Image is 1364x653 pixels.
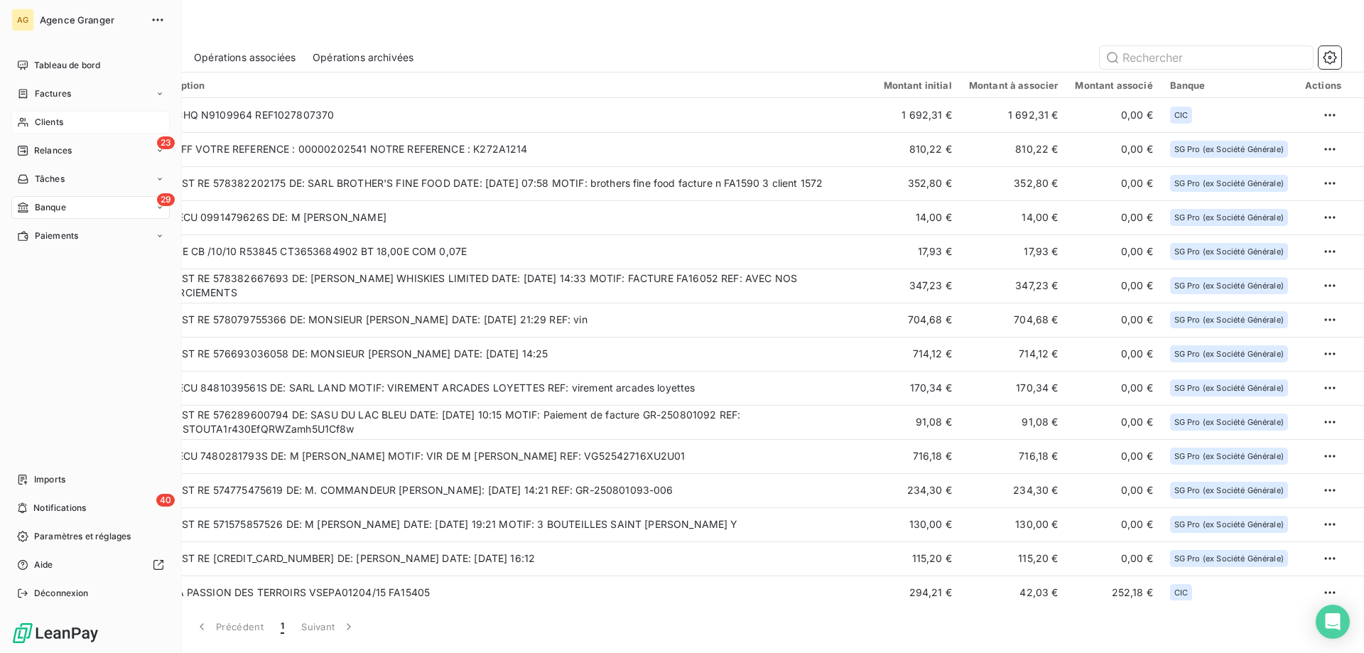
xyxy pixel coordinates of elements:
td: 0,00 € [1066,132,1161,166]
td: VIR INST RE 578079755366 DE: MONSIEUR [PERSON_NAME] DATE: [DATE] 21:29 REF: vin [143,303,875,337]
div: Actions [1305,80,1341,91]
td: 704,68 € [960,303,1067,337]
td: REMISE CB /10/10 R53845 CT3653684902 BT 18,00E COM 0,07E [143,234,875,269]
td: 1 692,31 € [875,98,960,132]
td: VIR INST RE 574775475619 DE: M. COMMANDEUR [PERSON_NAME]: [DATE] 14:21 REF: GR-250801093-006 [143,473,875,507]
div: Montant à associer [969,80,1059,91]
span: SG Pro (ex Société Générale) [1174,213,1284,222]
span: SG Pro (ex Société Générale) [1174,350,1284,358]
span: Banque [35,201,66,214]
div: Montant associé [1075,80,1152,91]
div: Banque [1170,80,1288,91]
td: 1 692,31 € [960,98,1067,132]
td: 716,18 € [875,439,960,473]
span: 29 [157,193,175,206]
button: 1 [272,612,293,642]
td: VIR INST RE 576693036058 DE: MONSIEUR [PERSON_NAME] DATE: [DATE] 14:25 [143,337,875,371]
td: 0,00 € [1066,405,1161,439]
td: 347,23 € [960,269,1067,303]
img: Logo LeanPay [11,622,99,644]
td: 0,00 € [1066,303,1161,337]
td: 716,18 € [960,439,1067,473]
td: 234,30 € [960,473,1067,507]
td: 0,00 € [1066,200,1161,234]
span: SG Pro (ex Société Générale) [1174,554,1284,563]
td: 17,93 € [875,234,960,269]
td: 14,00 € [875,200,960,234]
td: 714,12 € [875,337,960,371]
button: Précédent [186,612,272,642]
span: Paiements [35,230,78,242]
span: SG Pro (ex Société Générale) [1174,315,1284,324]
td: 252,18 € [1066,576,1161,610]
td: 0,00 € [1066,234,1161,269]
td: 0,00 € [1066,371,1161,405]
span: Notifications [33,502,86,514]
td: 130,00 € [875,507,960,541]
span: Agence Granger [40,14,142,26]
td: 170,34 € [960,371,1067,405]
td: VIR RECU 7480281793S DE: M [PERSON_NAME] MOTIF: VIR DE M [PERSON_NAME] REF: VG52542716XU2U01 [143,439,875,473]
td: 130,00 € [960,507,1067,541]
span: 1 [281,620,284,634]
td: VIR LA PASSION DES TERROIRS VSEPA01204/15 FA15405 [143,576,875,610]
td: VIR INST RE 576289600794 DE: SASU DU LAC BLEU DATE: [DATE] 10:15 MOTIF: Paiement de facture GR-25... [143,405,875,439]
span: Opérations associées [194,50,296,65]
span: SG Pro (ex Société Générale) [1174,520,1284,529]
td: 0,00 € [1066,98,1161,132]
td: 0,00 € [1066,507,1161,541]
td: 352,80 € [960,166,1067,200]
td: 91,08 € [960,405,1067,439]
td: VIR INST RE 578382202175 DE: SARL BROTHER'S FINE FOOD DATE: [DATE] 07:58 MOTIF: brothers fine foo... [143,166,875,200]
span: Déconnexion [34,587,89,600]
td: 115,20 € [875,541,960,576]
td: VIR RECU 0991479626S DE: M [PERSON_NAME] [143,200,875,234]
span: Clients [35,116,63,129]
span: SG Pro (ex Société Générale) [1174,384,1284,392]
td: 17,93 € [960,234,1067,269]
td: 115,20 € [960,541,1067,576]
span: CIC [1174,588,1188,597]
span: SG Pro (ex Société Générale) [1174,418,1284,426]
span: SG Pro (ex Société Générale) [1174,281,1284,290]
td: 91,08 € [875,405,960,439]
span: Tableau de bord [34,59,100,72]
td: 0,00 € [1066,269,1161,303]
td: 42,03 € [960,576,1067,610]
button: Suivant [293,612,364,642]
td: 704,68 € [875,303,960,337]
div: AG [11,9,34,31]
td: REM CHQ N9109964 REF1027807370 [143,98,875,132]
span: Imports [34,473,65,486]
td: VIR INST RE [CREDIT_CARD_NUMBER] DE: [PERSON_NAME] DATE: [DATE] 16:12 [143,541,875,576]
td: 0,00 € [1066,473,1161,507]
td: VIR RECU 8481039561S DE: SARL LAND MOTIF: VIREMENT ARCADES LOYETTES REF: virement arcades loyettes [143,371,875,405]
td: 347,23 € [875,269,960,303]
td: 810,22 € [960,132,1067,166]
td: VIR INST RE 571575857526 DE: M [PERSON_NAME] DATE: [DATE] 19:21 MOTIF: 3 BOUTEILLES SAINT [PERSON... [143,507,875,541]
input: Rechercher [1100,46,1313,69]
a: Aide [11,554,170,576]
span: Paramètres et réglages [34,530,131,543]
span: Aide [34,558,53,571]
span: 23 [157,136,175,149]
td: 234,30 € [875,473,960,507]
span: 40 [156,494,175,507]
td: 352,80 € [875,166,960,200]
div: Montant initial [884,80,952,91]
td: 14,00 € [960,200,1067,234]
span: SG Pro (ex Société Générale) [1174,145,1284,153]
td: ENC EFF VOTRE REFERENCE : 00000202541 NOTRE REFERENCE : K272A1214 [143,132,875,166]
td: VIR INST RE 578382667693 DE: [PERSON_NAME] WHISKIES LIMITED DATE: [DATE] 14:33 MOTIF: FACTURE FA1... [143,269,875,303]
div: Description [151,80,867,91]
td: 0,00 € [1066,439,1161,473]
td: 0,00 € [1066,541,1161,576]
span: SG Pro (ex Société Générale) [1174,247,1284,256]
span: Tâches [35,173,65,185]
span: CIC [1174,111,1188,119]
td: 0,00 € [1066,166,1161,200]
span: Relances [34,144,72,157]
div: Open Intercom Messenger [1316,605,1350,639]
span: Factures [35,87,71,100]
span: SG Pro (ex Société Générale) [1174,486,1284,495]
